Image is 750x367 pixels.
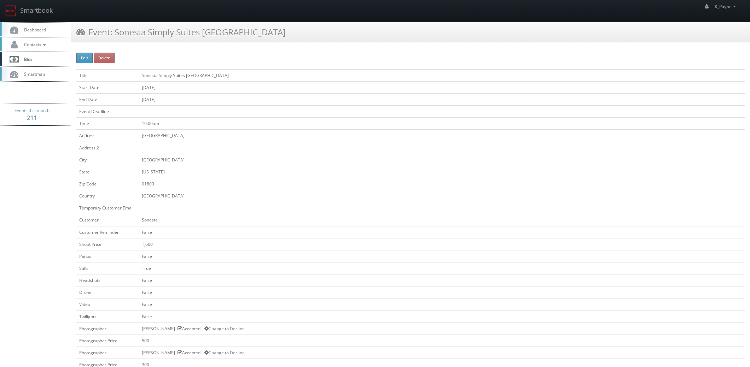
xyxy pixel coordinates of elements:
td: False [139,250,745,262]
td: Panos [76,250,139,262]
td: Sonesta Simply Suites [GEOGRAPHIC_DATA] [139,69,745,81]
td: False [139,274,745,286]
span: K_Payne [715,4,738,10]
td: Customer [76,214,139,226]
td: Twilights [76,310,139,322]
td: Time [76,118,139,130]
td: Event Deadline [76,106,139,118]
td: [DATE] [139,93,745,105]
td: False [139,298,745,310]
td: Address [76,130,139,142]
a: Change to Decline [204,326,245,332]
h3: Event: Sonesta Simply Suites [GEOGRAPHIC_DATA] [76,26,286,38]
strong: 211 [27,113,37,122]
a: Change to Decline [204,350,245,356]
td: [GEOGRAPHIC_DATA] [139,154,745,166]
span: Bids [21,56,33,62]
td: [GEOGRAPHIC_DATA] [139,130,745,142]
td: Photographer [76,347,139,359]
td: Stills [76,262,139,274]
td: Video [76,298,139,310]
td: End Date [76,93,139,105]
td: 500 [139,335,745,347]
td: [PERSON_NAME] - Accepted -- [139,347,745,359]
td: True [139,262,745,274]
td: Country [76,190,139,202]
td: [GEOGRAPHIC_DATA] [139,190,745,202]
span: Smartmap [21,71,45,77]
span: Events this month [14,107,50,114]
td: False [139,226,745,238]
td: Customer Reminder [76,226,139,238]
td: Photographer [76,322,139,335]
img: smartbook-logo.png [5,5,17,17]
td: Photographer Price [76,335,139,347]
td: 1,600 [139,238,745,250]
td: 01803 [139,178,745,190]
td: [DATE] [139,81,745,93]
td: Sonesta [139,214,745,226]
td: Zip Code [76,178,139,190]
td: [US_STATE] [139,166,745,178]
span: Contacts [21,41,48,47]
td: City [76,154,139,166]
td: State [76,166,139,178]
td: Title [76,69,139,81]
td: Temporary Customer Email [76,202,139,214]
td: Address 2 [76,142,139,154]
td: Drone [76,286,139,298]
button: Edit [76,53,93,63]
button: Delete [94,53,115,63]
td: False [139,286,745,298]
td: Shoot Price [76,238,139,250]
span: Dashboard [21,26,46,32]
td: 10:00am [139,118,745,130]
td: False [139,310,745,322]
td: [PERSON_NAME] - Accepted -- [139,322,745,335]
td: Headshots [76,274,139,286]
td: Start Date [76,81,139,93]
